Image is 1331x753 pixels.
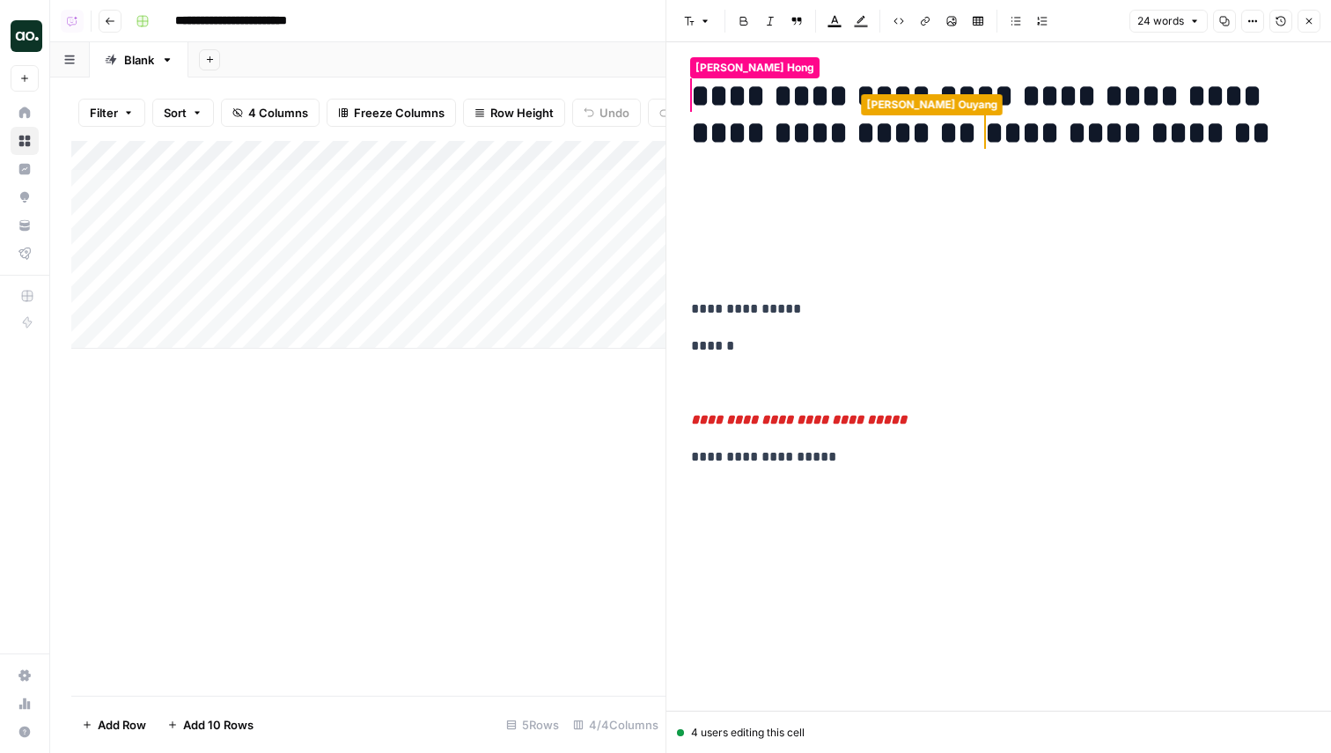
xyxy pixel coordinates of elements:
span: Row Height [490,104,554,122]
a: Flightpath [11,240,39,268]
button: Row Height [463,99,565,127]
span: Sort [164,104,187,122]
button: 24 words [1129,10,1208,33]
div: 4 users editing this cell [677,725,1320,741]
span: 4 Columns [248,104,308,122]
div: 5 Rows [499,711,566,739]
div: Blank [124,51,154,69]
span: 24 words [1137,13,1184,29]
button: Filter [78,99,145,127]
button: Sort [152,99,214,127]
button: Freeze Columns [327,99,456,127]
span: Add 10 Rows [183,716,254,734]
span: Undo [599,104,629,122]
a: Home [11,99,39,127]
a: Usage [11,690,39,718]
a: Insights [11,155,39,183]
a: Browse [11,127,39,155]
a: Your Data [11,211,39,240]
a: Opportunities [11,183,39,211]
button: Add Row [71,711,157,739]
button: 4 Columns [221,99,320,127]
span: Add Row [98,716,146,734]
a: Blank [90,42,188,78]
button: Undo [572,99,641,127]
span: Freeze Columns [354,104,445,122]
img: AirOps Builders Logo [11,20,42,52]
button: Add 10 Rows [157,711,264,739]
span: Filter [90,104,118,122]
div: 4/4 Columns [566,711,665,739]
a: Settings [11,661,39,690]
button: Workspace: AirOps Builders [11,14,39,58]
button: Help + Support [11,718,39,746]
